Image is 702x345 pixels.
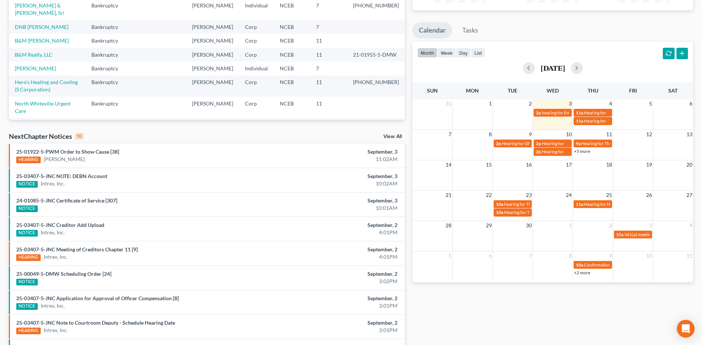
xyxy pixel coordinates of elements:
[565,191,572,200] span: 24
[186,97,239,118] td: [PERSON_NAME]
[85,97,132,118] td: Bankruptcy
[565,160,572,169] span: 17
[16,181,38,188] div: NOTICE
[186,48,239,61] td: [PERSON_NAME]
[504,210,564,215] span: Hearing for The Little Mint, Inc.
[645,191,653,200] span: 26
[85,20,132,34] td: Bankruptcy
[645,160,653,169] span: 19
[44,253,68,261] a: Intrex, Inc.
[542,141,564,146] span: Hearing for
[456,48,471,58] button: day
[605,160,613,169] span: 18
[584,118,606,124] span: Hearing for
[568,221,572,230] span: 1
[85,76,132,97] td: Bankruptcy
[16,246,138,252] a: 25-03407-5-JNC Meeting of Creditors Chapter 11 [9]
[576,141,581,146] span: 9a
[239,34,274,47] td: Corp
[584,110,606,115] span: Hearing for
[16,173,107,179] a: 25-03407-5-JNC NOTE: DEBN Account
[275,221,397,229] div: September, 2
[508,87,517,94] span: Tue
[85,34,132,47] td: Bankruptcy
[528,130,533,139] span: 9
[608,221,613,230] span: 2
[310,48,347,61] td: 11
[274,118,310,139] td: NCEB
[488,130,493,139] span: 8
[274,34,310,47] td: NCEB
[576,118,583,124] span: 11a
[576,110,583,115] span: 11a
[496,210,503,215] span: 10a
[504,201,563,207] span: hearing for The Little Mint, Inc.
[645,130,653,139] span: 12
[186,20,239,34] td: [PERSON_NAME]
[568,251,572,260] span: 8
[686,191,693,200] span: 27
[565,130,572,139] span: 10
[528,251,533,260] span: 7
[16,295,179,301] a: 25-03407-5-JNC Application for Approval of Officer Compensation [8]
[16,205,38,212] div: NOTICE
[15,51,53,58] a: B&M Realty, LLC
[588,87,598,94] span: Thu
[275,302,397,309] div: 3:01PM
[16,328,41,334] div: HEARING
[16,279,38,285] div: NOTICE
[488,251,493,260] span: 6
[648,221,653,230] span: 3
[417,48,437,58] button: month
[525,221,533,230] span: 30
[274,76,310,97] td: NCEB
[485,191,493,200] span: 22
[485,160,493,169] span: 15
[576,201,583,207] span: 11a
[16,303,38,310] div: NOTICE
[677,320,695,338] div: Open Intercom Messenger
[186,61,239,75] td: [PERSON_NAME]
[15,100,71,114] a: North Whiteville Urgent Care
[275,180,397,187] div: 10:02AM
[471,48,485,58] button: list
[85,118,132,139] td: Bankruptcy
[239,76,274,97] td: Corp
[496,141,501,146] span: 2p
[239,97,274,118] td: Corp
[456,22,485,38] a: Tasks
[605,191,613,200] span: 25
[310,61,347,75] td: 7
[568,99,572,108] span: 3
[427,87,438,94] span: Sun
[629,87,637,94] span: Fri
[15,65,56,71] a: [PERSON_NAME]
[347,76,405,97] td: [PHONE_NUMBER]
[275,155,397,163] div: 11:02AM
[239,61,274,75] td: Individual
[16,271,111,277] a: 25-00049-5-DMW Scheduling Order [24]
[668,87,678,94] span: Sat
[542,149,564,154] span: Hearing for
[16,197,117,204] a: 24-01085-5-JNC Certificate of Service [307]
[648,99,653,108] span: 5
[445,160,452,169] span: 14
[310,118,347,139] td: 7
[275,295,397,302] div: September, 2
[41,180,65,187] a: Intrex, Inc.
[186,34,239,47] td: [PERSON_NAME]
[16,230,38,237] div: NOTICE
[16,254,41,261] div: HEARING
[275,270,397,278] div: September, 2
[525,191,533,200] span: 23
[275,229,397,236] div: 4:01PM
[624,232,660,237] span: 341(a) meeting for
[525,160,533,169] span: 16
[275,246,397,253] div: September, 2
[581,141,641,146] span: Hearing for The Little Mint, Inc.
[686,160,693,169] span: 20
[347,48,405,61] td: 21-01955-5-DMW
[616,232,624,237] span: 10a
[275,204,397,212] div: 10:01AM
[488,99,493,108] span: 1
